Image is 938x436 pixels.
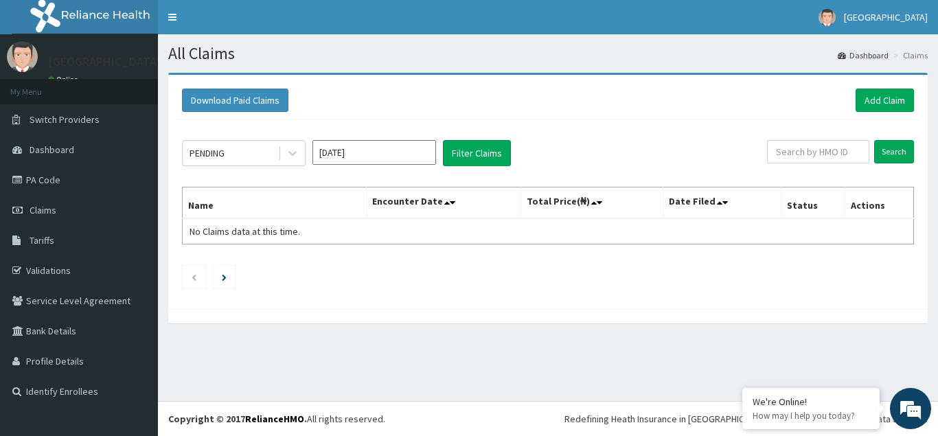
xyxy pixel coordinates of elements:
[663,187,781,219] th: Date Filed
[190,146,225,160] div: PENDING
[819,9,836,26] img: User Image
[838,49,889,61] a: Dashboard
[874,140,914,163] input: Search
[521,187,663,219] th: Total Price(₦)
[30,144,74,156] span: Dashboard
[48,75,81,84] a: Online
[182,89,288,112] button: Download Paid Claims
[158,401,938,436] footer: All rights reserved.
[890,49,928,61] li: Claims
[30,204,56,216] span: Claims
[856,89,914,112] a: Add Claim
[168,413,307,425] strong: Copyright © 2017 .
[191,271,197,283] a: Previous page
[30,113,100,126] span: Switch Providers
[245,413,304,425] a: RelianceHMO
[753,410,869,422] p: How may I help you today?
[190,225,300,238] span: No Claims data at this time.
[367,187,521,219] th: Encounter Date
[753,395,869,408] div: We're Online!
[844,11,928,23] span: [GEOGRAPHIC_DATA]
[183,187,367,219] th: Name
[845,187,913,219] th: Actions
[564,412,928,426] div: Redefining Heath Insurance in [GEOGRAPHIC_DATA] using Telemedicine and Data Science!
[30,234,54,246] span: Tariffs
[443,140,511,166] button: Filter Claims
[781,187,845,219] th: Status
[222,271,227,283] a: Next page
[168,45,928,62] h1: All Claims
[312,140,436,165] input: Select Month and Year
[7,41,38,72] img: User Image
[48,56,161,68] p: [GEOGRAPHIC_DATA]
[767,140,869,163] input: Search by HMO ID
